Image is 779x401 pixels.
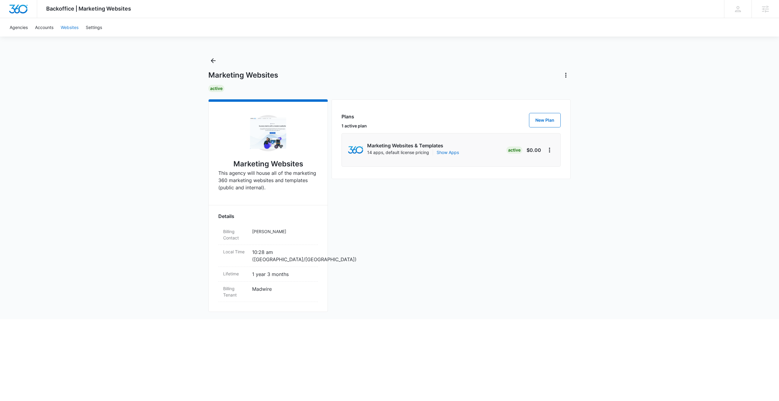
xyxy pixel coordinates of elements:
div: Billing Contact[PERSON_NAME] [218,225,318,245]
p: This agency will house all of the marketing 360 marketing websites and templates (public and inte... [218,169,318,191]
div: Local Time10:28 am ([GEOGRAPHIC_DATA]/[GEOGRAPHIC_DATA]) [218,245,318,267]
div: Billing TenantMadwire [218,282,318,302]
div: Lifetime1 year 3 months [218,267,318,282]
span: Details [218,213,234,220]
button: Back [208,56,218,66]
div: ACTIVE [506,146,522,154]
dt: Lifetime [223,271,247,277]
div: ACTIVE [208,85,224,92]
dt: Local Time [223,249,247,255]
dd: 10:28 am ([GEOGRAPHIC_DATA]/[GEOGRAPHIC_DATA]) [252,249,313,263]
h1: Marketing Websites [208,71,278,80]
p: 14 apps, default license pricing [367,149,429,156]
p: 1 active plan [341,123,367,129]
p: [PERSON_NAME] [252,228,313,235]
a: Agencies [6,18,31,37]
p: Marketing Websites & Templates [367,142,443,149]
a: Settings [82,18,106,37]
button: Actions [561,70,571,80]
a: Accounts [31,18,57,37]
dd: Madwire [252,285,313,298]
a: Websites [57,18,82,37]
dt: Billing Contact [223,228,247,241]
dt: Billing Tenant [223,285,247,298]
h2: Marketing Websites [233,159,303,169]
img: Marketing Websites [250,117,286,149]
button: Show Apps [437,149,459,156]
span: Backoffice | Marketing Websites [46,5,131,12]
dd: 1 year 3 months [252,271,313,278]
a: New Plan [529,113,561,127]
button: more [545,145,554,155]
p: $0.00 [527,146,541,154]
h6: Plans [341,113,367,120]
